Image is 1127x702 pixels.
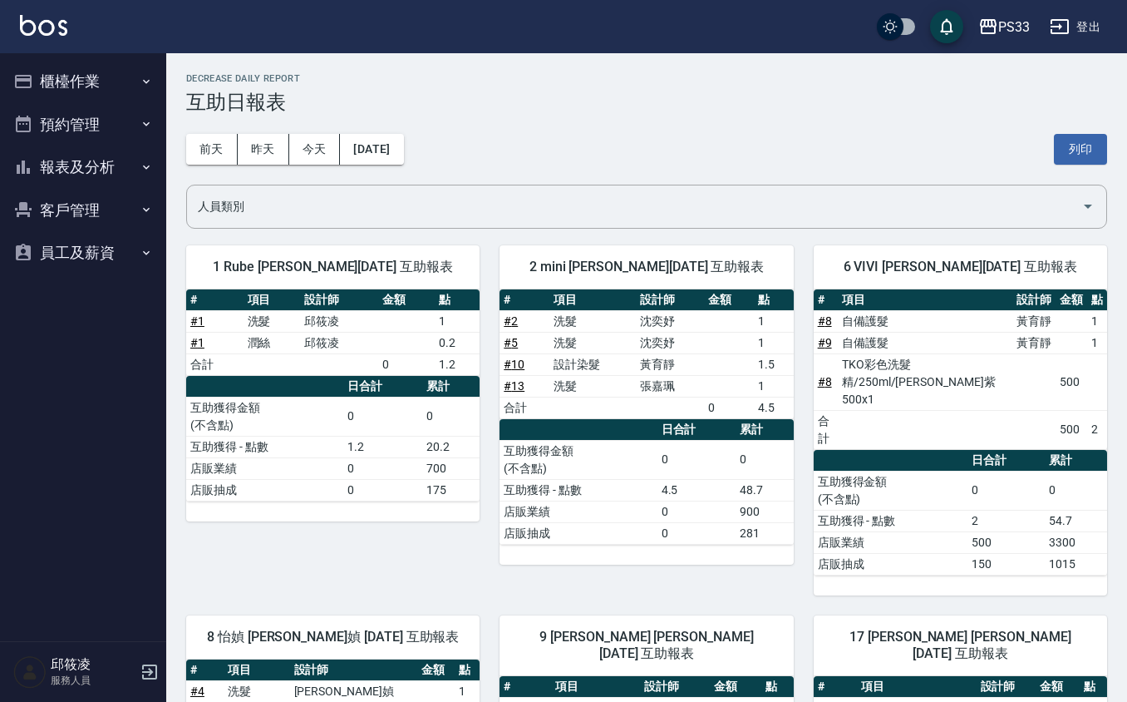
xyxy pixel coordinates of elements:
[754,289,793,311] th: 點
[818,314,832,328] a: #8
[435,353,480,375] td: 1.2
[1045,471,1107,510] td: 0
[1056,289,1087,311] th: 金額
[814,289,1107,450] table: a dense table
[736,501,793,522] td: 900
[636,310,704,332] td: 沈奕妤
[290,660,418,681] th: 設計師
[736,522,793,544] td: 281
[190,685,204,698] a: #4
[7,60,160,103] button: 櫃檯作業
[1012,310,1056,332] td: 黃育靜
[500,676,551,698] th: #
[190,314,204,328] a: #1
[186,289,244,311] th: #
[636,332,704,353] td: 沈奕妤
[1045,531,1107,553] td: 3300
[1075,193,1101,220] button: Open
[1043,12,1107,42] button: 登出
[500,479,657,501] td: 互助獲得 - 點數
[422,376,480,398] th: 累計
[224,660,290,681] th: 項目
[186,376,480,502] table: a dense table
[340,134,403,165] button: [DATE]
[1045,450,1107,472] th: 累計
[20,15,67,36] img: Logo
[7,146,160,189] button: 報表及分析
[186,73,1107,84] h2: Decrease Daily Report
[549,289,636,311] th: 項目
[504,358,524,371] a: #10
[977,676,1036,698] th: 設計師
[549,332,636,353] td: 洗髮
[186,289,480,376] table: a dense table
[206,259,460,275] span: 1 Rube [PERSON_NAME][DATE] 互助報表
[435,289,480,311] th: 點
[838,310,1012,332] td: 自備護髮
[186,479,343,501] td: 店販抽成
[1012,289,1056,311] th: 設計師
[300,332,378,353] td: 邱筱凌
[1080,676,1107,698] th: 點
[500,397,549,418] td: 合計
[967,553,1045,575] td: 150
[818,375,832,388] a: #8
[186,353,244,375] td: 合計
[343,376,422,398] th: 日合計
[186,457,343,479] td: 店販業績
[1087,310,1107,332] td: 1
[343,457,422,479] td: 0
[343,397,422,436] td: 0
[244,332,301,353] td: 潤絲
[967,471,1045,510] td: 0
[1087,289,1107,311] th: 點
[378,353,436,375] td: 0
[51,656,135,673] h5: 邱筱凌
[967,510,1045,531] td: 2
[710,676,761,698] th: 金額
[736,440,793,479] td: 0
[500,419,793,545] table: a dense table
[1054,134,1107,165] button: 列印
[435,332,480,353] td: 0.2
[834,629,1087,662] span: 17 [PERSON_NAME] [PERSON_NAME] [DATE] 互助報表
[519,259,773,275] span: 2 mini [PERSON_NAME][DATE] 互助報表
[1087,410,1107,449] td: 2
[998,17,1030,37] div: PS33
[455,680,480,702] td: 1
[657,419,736,441] th: 日合計
[244,310,301,332] td: 洗髮
[838,353,1012,410] td: TKO彩色洗髮精/250ml/[PERSON_NAME]紫 500x1
[422,457,480,479] td: 700
[504,314,518,328] a: #2
[422,479,480,501] td: 175
[504,336,518,349] a: #5
[500,289,549,311] th: #
[1056,353,1087,410] td: 500
[186,91,1107,114] h3: 互助日報表
[736,419,793,441] th: 累計
[549,310,636,332] td: 洗髮
[754,353,793,375] td: 1.5
[519,629,773,662] span: 9 [PERSON_NAME] [PERSON_NAME] [DATE] 互助報表
[657,440,736,479] td: 0
[186,436,343,457] td: 互助獲得 - 點數
[194,192,1075,221] input: 人員名稱
[7,103,160,146] button: 預約管理
[838,332,1012,353] td: 自備護髮
[636,289,704,311] th: 設計師
[500,289,793,419] table: a dense table
[417,660,455,681] th: 金額
[13,655,47,689] img: Person
[300,289,378,311] th: 設計師
[7,189,160,232] button: 客戶管理
[814,510,968,531] td: 互助獲得 - 點數
[289,134,341,165] button: 今天
[930,10,963,43] button: save
[500,501,657,522] td: 店販業績
[500,522,657,544] td: 店販抽成
[657,522,736,544] td: 0
[754,397,793,418] td: 4.5
[814,289,838,311] th: #
[1045,510,1107,531] td: 54.7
